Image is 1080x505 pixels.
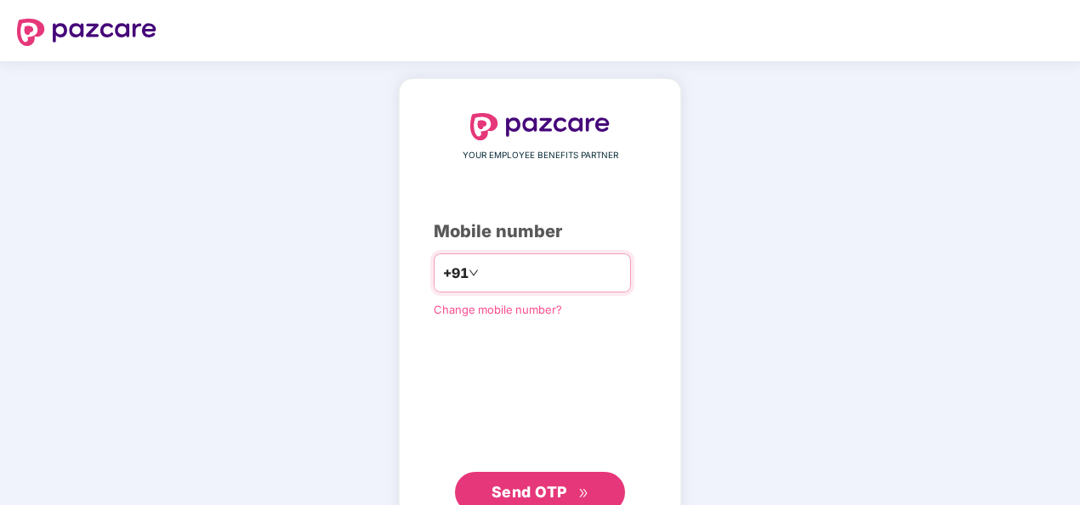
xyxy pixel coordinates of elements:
div: Mobile number [434,218,646,245]
span: +91 [443,263,469,284]
span: YOUR EMPLOYEE BENEFITS PARTNER [463,149,618,162]
span: Send OTP [492,483,567,501]
span: down [469,268,479,278]
a: Change mobile number? [434,303,562,316]
span: double-right [578,488,589,499]
img: logo [17,19,156,46]
img: logo [470,113,610,140]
